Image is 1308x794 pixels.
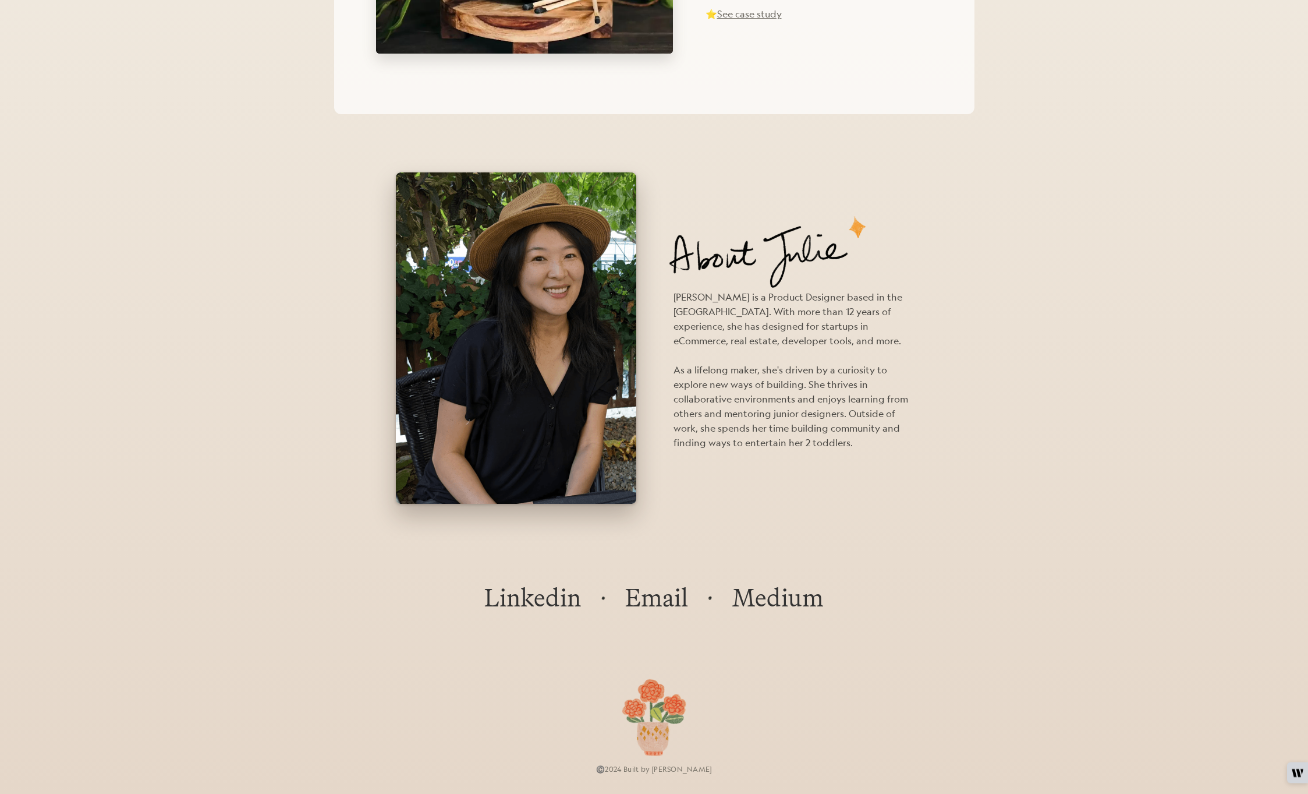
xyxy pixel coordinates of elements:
[334,114,974,126] div: about
[732,585,824,609] a: Medium
[334,764,974,775] div: ©️2024 Built by [PERSON_NAME]
[674,290,912,450] p: [PERSON_NAME] is a Product Designer based in the [GEOGRAPHIC_DATA]. With more than 12 years of ex...
[717,8,782,20] span: See case study
[484,581,581,613] a: Linkedin
[625,585,688,609] a: Email
[706,6,933,22] p: ⭐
